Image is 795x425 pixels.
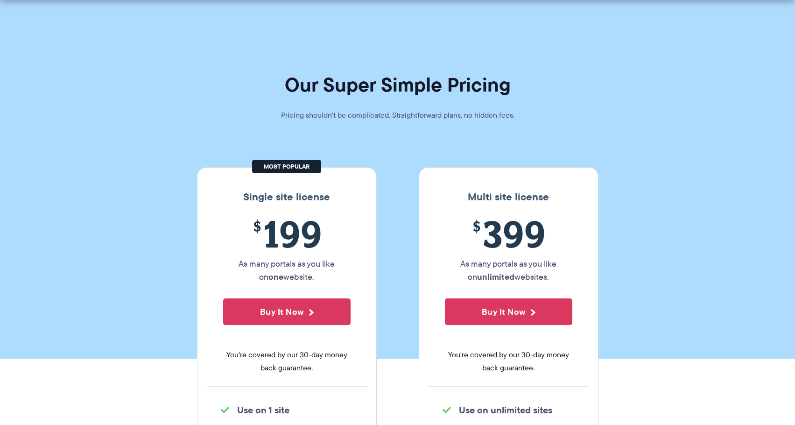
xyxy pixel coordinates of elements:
[459,403,552,417] strong: Use on unlimited sites
[429,191,589,203] h3: Multi site license
[223,257,351,283] p: As many portals as you like on website.
[237,403,289,417] strong: Use on 1 site
[445,298,572,325] button: Buy It Now
[445,212,572,255] span: 399
[268,270,283,283] strong: one
[223,212,351,255] span: 199
[223,348,351,375] span: You're covered by our 30-day money back guarantee.
[477,270,514,283] strong: unlimited
[445,348,572,375] span: You're covered by our 30-day money back guarantee.
[445,257,572,283] p: As many portals as you like on websites.
[223,298,351,325] button: Buy It Now
[258,109,538,122] p: Pricing shouldn't be complicated. Straightforward plans, no hidden fees.
[207,191,367,203] h3: Single site license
